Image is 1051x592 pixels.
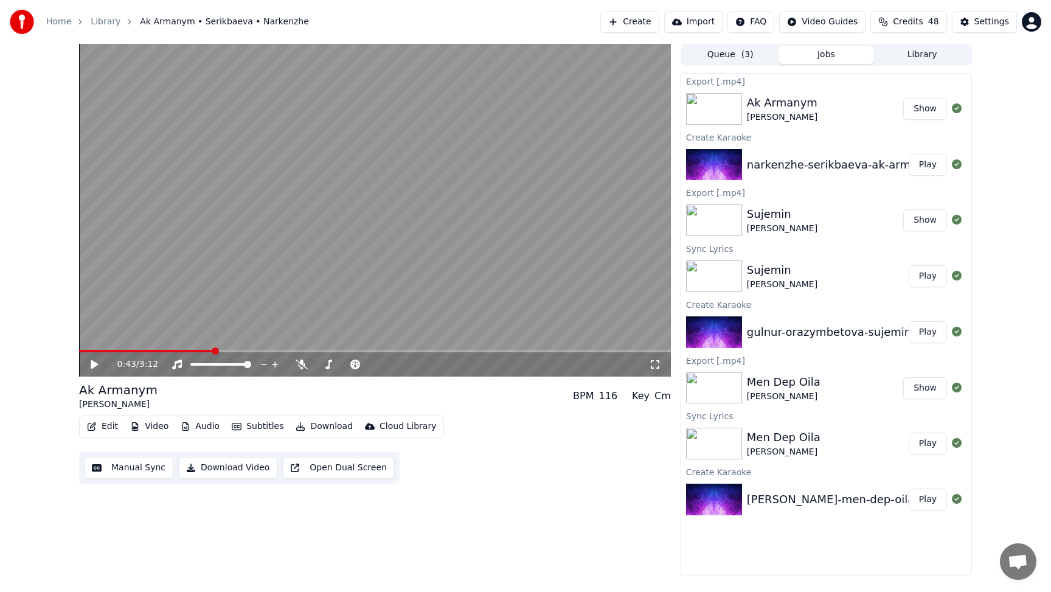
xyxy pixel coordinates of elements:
[747,206,817,223] div: Sujemin
[664,11,723,33] button: Import
[747,446,820,458] div: [PERSON_NAME]
[46,16,309,28] nav: breadcrumb
[632,389,650,403] div: Key
[779,11,865,33] button: Video Guides
[952,11,1017,33] button: Settings
[380,420,436,433] div: Cloud Library
[654,389,671,403] div: Cm
[909,433,947,454] button: Play
[747,94,817,111] div: Ak Armanym
[747,111,817,124] div: [PERSON_NAME]
[573,389,594,403] div: BPM
[291,418,358,435] button: Download
[176,418,224,435] button: Audio
[747,279,817,291] div: [PERSON_NAME]
[10,10,34,34] img: youka
[46,16,71,28] a: Home
[1000,543,1036,580] a: Open chat
[681,464,971,479] div: Create Karaoke
[747,223,817,235] div: [PERSON_NAME]
[227,418,288,435] button: Subtitles
[747,491,914,508] div: [PERSON_NAME]-men-dep-oila
[125,418,173,435] button: Video
[909,321,947,343] button: Play
[779,46,875,64] button: Jobs
[140,16,308,28] span: Ak Armanym • Serikbaeva • Narkenzhe
[909,154,947,176] button: Play
[727,11,774,33] button: FAQ
[117,358,147,371] div: /
[681,353,971,367] div: Export [.mp4]
[139,358,158,371] span: 3:12
[117,358,136,371] span: 0:43
[870,11,946,33] button: Credits48
[82,418,123,435] button: Edit
[282,457,395,479] button: Open Dual Screen
[747,156,942,173] div: narkenzhe-serikbaeva-ak-armanym
[178,457,277,479] button: Download Video
[681,130,971,144] div: Create Karaoke
[909,489,947,510] button: Play
[681,408,971,423] div: Sync Lyrics
[681,297,971,312] div: Create Karaoke
[747,324,941,341] div: gulnur-orazymbetova-sujemin-kulaj
[903,209,947,231] button: Show
[909,265,947,287] button: Play
[747,391,820,403] div: [PERSON_NAME]
[79,399,158,411] div: [PERSON_NAME]
[682,46,779,64] button: Queue
[91,16,120,28] a: Library
[974,16,1009,28] div: Settings
[681,185,971,200] div: Export [.mp4]
[893,16,923,28] span: Credits
[747,429,820,446] div: Men Dep Oila
[600,11,659,33] button: Create
[903,377,947,399] button: Show
[903,98,947,120] button: Show
[747,374,820,391] div: Men Dep Oila
[874,46,970,64] button: Library
[928,16,939,28] span: 48
[681,241,971,256] div: Sync Lyrics
[681,74,971,88] div: Export [.mp4]
[747,262,817,279] div: Sujemin
[79,381,158,399] div: Ak Armanym
[741,49,754,61] span: ( 3 )
[599,389,618,403] div: 116
[84,457,173,479] button: Manual Sync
